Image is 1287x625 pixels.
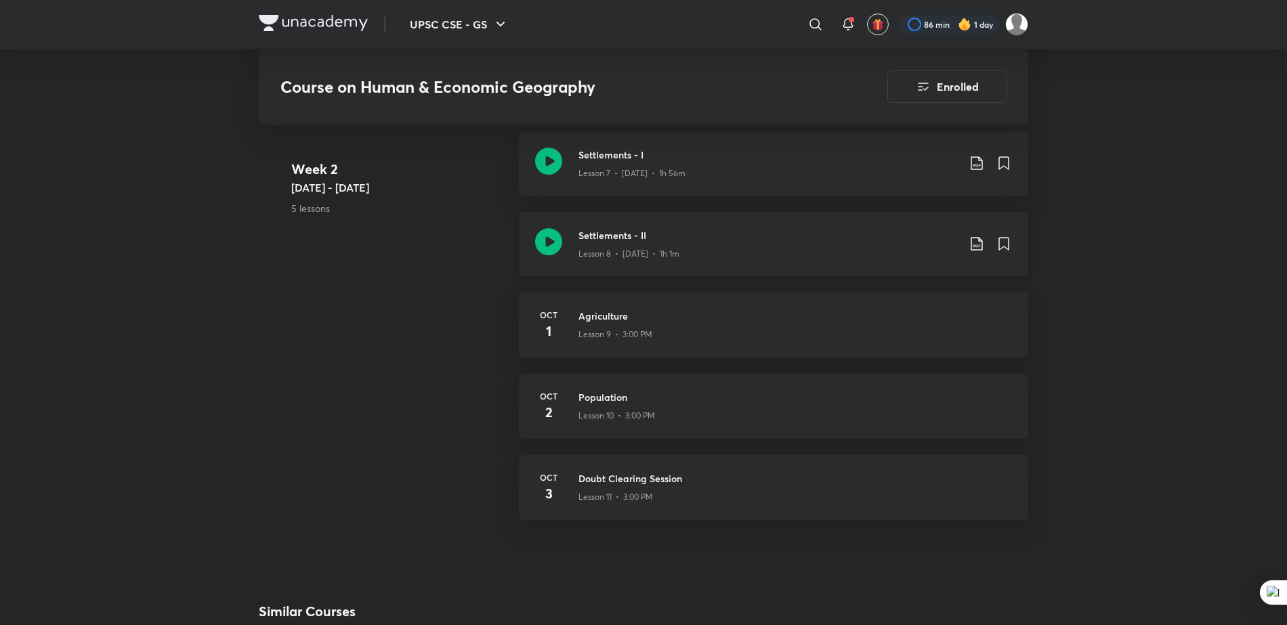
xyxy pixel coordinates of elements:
[535,321,562,341] h4: 1
[887,70,1007,103] button: Enrolled
[535,309,562,321] h6: Oct
[519,455,1028,536] a: Oct3Doubt Clearing SessionLesson 11 • 3:00 PM
[578,471,1012,486] h3: Doubt Clearing Session
[402,11,517,38] button: UPSC CSE - GS
[535,471,562,483] h6: Oct
[291,159,508,179] h4: Week 2
[578,410,655,422] p: Lesson 10 • 3:00 PM
[578,309,1012,323] h3: Agriculture
[1005,13,1028,36] img: Ayushi Singh
[578,248,679,260] p: Lesson 8 • [DATE] • 1h 1m
[259,601,356,622] h2: Similar Courses
[578,328,652,341] p: Lesson 9 • 3:00 PM
[867,14,889,35] button: avatar
[519,131,1028,212] a: Settlements - ILesson 7 • [DATE] • 1h 56m
[280,77,811,97] h3: Course on Human & Economic Geography
[519,212,1028,293] a: Settlements - IILesson 8 • [DATE] • 1h 1m
[535,402,562,423] h4: 2
[578,228,958,242] h3: Settlements - II
[578,148,958,162] h3: Settlements - I
[519,293,1028,374] a: Oct1AgricultureLesson 9 • 3:00 PM
[578,491,653,503] p: Lesson 11 • 3:00 PM
[291,201,508,215] p: 5 lessons
[958,18,971,31] img: streak
[872,18,884,30] img: avatar
[535,390,562,402] h6: Oct
[259,15,368,35] a: Company Logo
[578,167,685,179] p: Lesson 7 • [DATE] • 1h 56m
[578,390,1012,404] h3: Population
[291,179,508,196] h5: [DATE] - [DATE]
[535,483,562,504] h4: 3
[519,374,1028,455] a: Oct2PopulationLesson 10 • 3:00 PM
[259,15,368,31] img: Company Logo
